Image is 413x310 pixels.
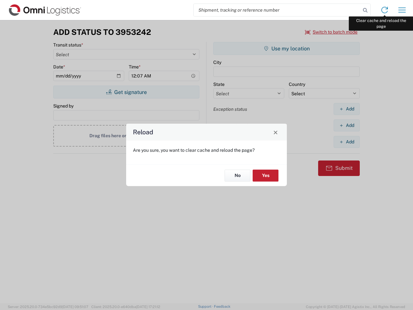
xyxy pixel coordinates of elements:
button: Close [271,128,280,137]
p: Are you sure, you want to clear cache and reload the page? [133,147,280,153]
input: Shipment, tracking or reference number [194,4,361,16]
h4: Reload [133,128,153,137]
button: No [225,170,250,181]
button: Yes [253,170,278,181]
